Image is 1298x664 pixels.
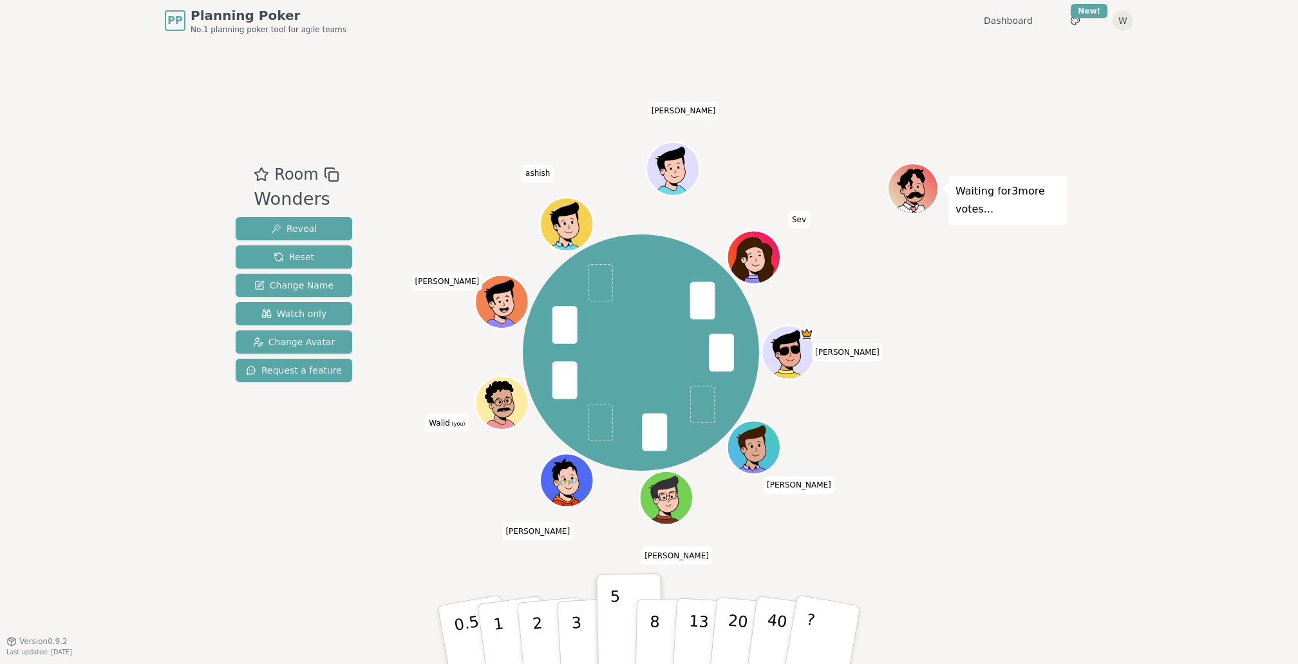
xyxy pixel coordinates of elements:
span: Click to change your name [502,522,573,540]
button: Change Avatar [236,330,352,354]
button: Watch only [236,302,352,325]
span: Watch only [261,307,327,320]
span: Reset [274,251,314,263]
span: Request a feature [246,364,342,377]
span: Click to change your name [412,273,483,291]
span: Click to change your name [789,211,809,229]
button: Change Name [236,274,352,297]
span: Click to change your name [426,414,468,432]
button: Add as favourite [254,163,269,186]
span: Planning Poker [191,6,346,24]
span: Click to change your name [641,547,712,565]
button: W [1113,10,1133,31]
a: PPPlanning PokerNo.1 planning poker tool for agile teams [165,6,346,35]
span: Click to change your name [522,165,553,183]
span: Change Avatar [253,336,335,348]
button: Reveal [236,217,352,240]
span: Last updated: [DATE] [6,649,72,656]
a: Dashboard [984,14,1033,27]
span: Version 0.9.2 [19,636,68,647]
span: Click to change your name [812,343,883,361]
span: (you) [450,421,466,427]
p: Waiting for 3 more votes... [955,182,1061,218]
span: Click to change your name [764,476,834,494]
span: Click to change your name [648,102,719,120]
span: No.1 planning poker tool for agile teams [191,24,346,35]
button: Reset [236,245,352,269]
p: 5 [610,587,621,657]
span: Change Name [254,279,334,292]
button: Click to change your avatar [477,378,527,428]
div: New! [1071,4,1107,18]
button: Version0.9.2 [6,636,68,647]
span: Room [274,163,318,186]
div: Wonders [254,186,339,213]
span: Reveal [271,222,317,235]
button: New! [1064,9,1087,32]
span: PP [167,13,182,28]
span: Marcelo is the host [800,327,814,341]
button: Request a feature [236,359,352,382]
